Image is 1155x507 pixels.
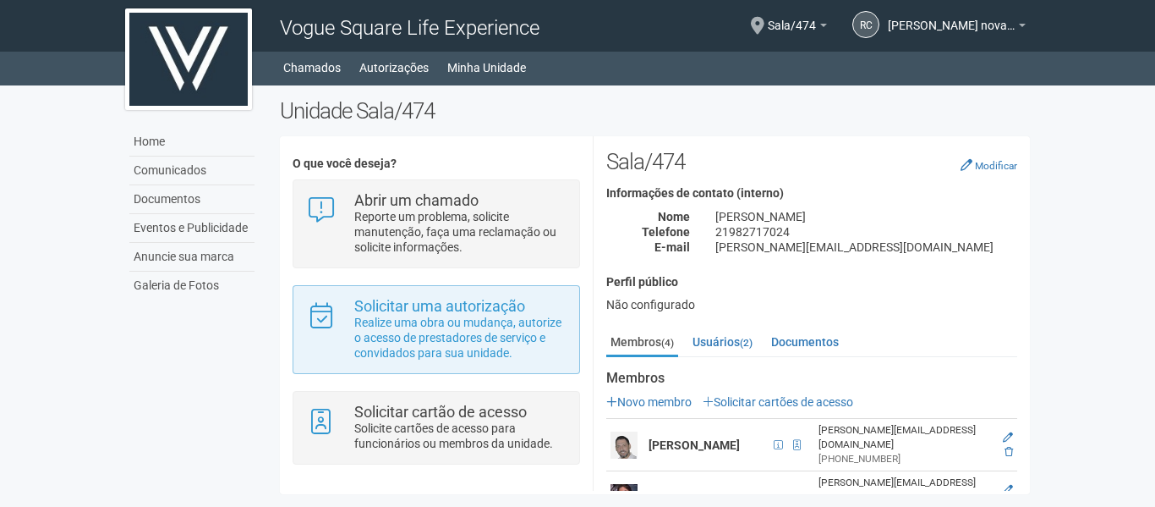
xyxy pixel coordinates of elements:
[306,405,566,451] a: Solicitar cartão de acesso Solicite cartões de acesso para funcionários ou membros da unidade.
[129,128,255,157] a: Home
[606,149,1017,174] h2: Sala/474
[654,240,690,254] strong: E-mail
[606,395,692,409] a: Novo membro
[852,11,879,38] a: rc
[359,56,429,80] a: Autorizações
[768,21,827,35] a: Sala/474
[975,160,1017,172] small: Modificar
[125,8,252,110] img: logo.jpg
[1003,484,1013,496] a: Editar membro
[283,56,341,80] a: Chamados
[606,276,1017,289] h4: Perfil público
[740,337,753,349] small: (2)
[768,3,816,32] span: Sala/474
[610,432,638,459] img: user.png
[354,403,527,421] strong: Solicitar cartão de acesso
[818,423,988,452] div: [PERSON_NAME][EMAIL_ADDRESS][DOMAIN_NAME]
[447,56,526,80] a: Minha Unidade
[649,438,740,452] strong: [PERSON_NAME]
[649,491,740,504] strong: [PERSON_NAME]
[280,98,1030,124] h2: Unidade Sala/474
[129,157,255,185] a: Comunicados
[961,158,1017,172] a: Modificar
[703,240,1030,255] div: [PERSON_NAME][EMAIL_ADDRESS][DOMAIN_NAME]
[818,452,988,466] div: [PHONE_NUMBER]
[606,297,1017,312] div: Não configurado
[642,225,690,239] strong: Telefone
[354,315,567,361] p: Realize uma obra ou mudança, autorize o acesso de prestadores de serviço e convidados para sua un...
[306,193,566,255] a: Abrir um chamado Reporte um problema, solicite manutenção, faça uma reclamação ou solicite inform...
[661,337,674,349] small: (4)
[703,224,1030,240] div: 21982717024
[354,209,567,255] p: Reporte um problema, solicite manutenção, faça uma reclamação ou solicite informações.
[293,157,579,170] h4: O que você deseja?
[818,476,988,504] div: [PERSON_NAME][EMAIL_ADDRESS][DOMAIN_NAME]
[354,421,567,451] p: Solicite cartões de acesso para funcionários ou membros da unidade.
[1004,446,1013,458] a: Excluir membro
[703,209,1030,224] div: [PERSON_NAME]
[688,329,757,355] a: Usuários(2)
[606,329,678,357] a: Membros(4)
[888,3,1015,32] span: renato coutinho novaes
[767,329,843,355] a: Documentos
[280,16,539,40] span: Vogue Square Life Experience
[888,21,1026,35] a: [PERSON_NAME] novaes
[129,185,255,214] a: Documentos
[703,395,853,409] a: Solicitar cartões de acesso
[129,243,255,272] a: Anuncie sua marca
[354,297,525,315] strong: Solicitar uma autorização
[606,371,1017,386] strong: Membros
[129,272,255,300] a: Galeria de Fotos
[1003,432,1013,444] a: Editar membro
[306,299,566,361] a: Solicitar uma autorização Realize uma obra ou mudança, autorize o acesso de prestadores de serviç...
[658,210,690,223] strong: Nome
[354,191,479,209] strong: Abrir um chamado
[129,214,255,243] a: Eventos e Publicidade
[606,187,1017,200] h4: Informações de contato (interno)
